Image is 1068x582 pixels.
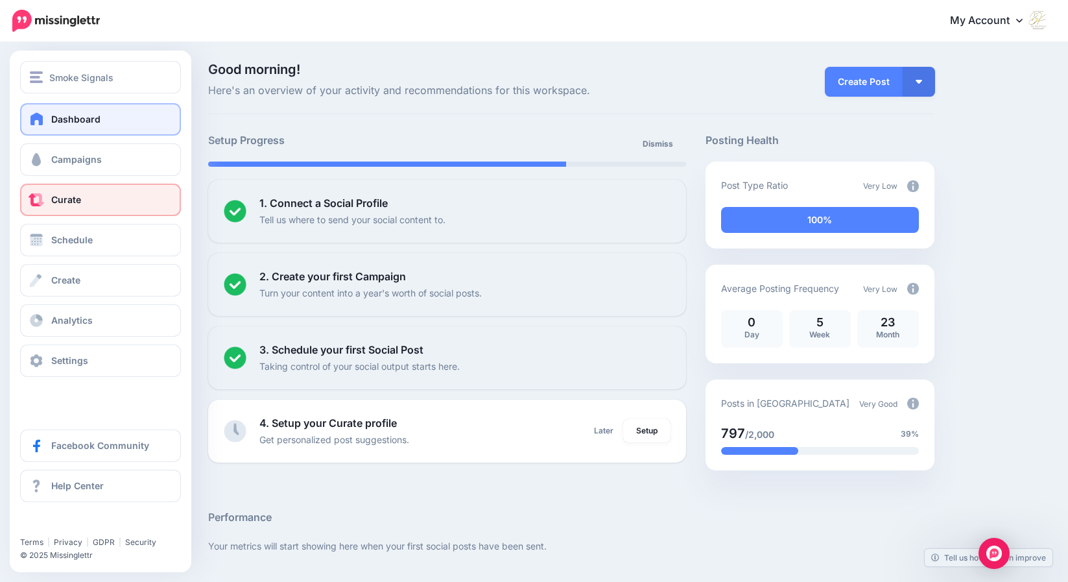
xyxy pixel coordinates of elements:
a: Analytics [20,304,181,337]
span: Week [809,330,830,339]
p: Average Posting Frequency [721,281,839,296]
span: Smoke Signals [49,70,113,85]
span: /2,000 [745,429,774,440]
img: info-circle-grey.png [907,283,919,295]
p: Get personalized post suggestions. [259,432,409,447]
p: Tell us where to send your social content to. [259,212,445,227]
h5: Setup Progress [208,132,447,149]
a: Facebook Community [20,430,181,462]
p: 23 [864,317,912,328]
p: 0 [728,317,776,328]
span: Campaigns [51,154,102,165]
a: Curate [20,184,181,216]
span: Very Low [863,284,897,294]
img: Missinglettr [12,10,100,32]
span: | [86,537,89,547]
a: Create Post [825,67,903,97]
a: Dashboard [20,103,181,136]
p: Taking control of your social output starts here. [259,359,460,374]
a: Settings [20,345,181,377]
img: info-circle-grey.png [907,180,919,192]
span: Day [744,330,759,339]
a: Setup [623,419,670,443]
img: checked-circle.png [224,273,246,296]
span: 797 [721,426,745,441]
a: GDPR [93,537,115,547]
b: 2. Create your first Campaign [259,270,406,283]
a: Schedule [20,224,181,256]
img: arrow-down-white.png [916,80,922,84]
div: Open Intercom Messenger [979,538,1010,569]
p: Post Type Ratio [721,178,788,193]
img: clock-grey.png [224,420,246,443]
img: checked-circle.png [224,346,246,369]
span: | [47,537,50,547]
p: 5 [796,317,844,328]
h5: Performance [208,509,934,526]
div: 100% of your posts in the last 30 days have been from Drip Campaigns [721,207,919,233]
a: Create [20,264,181,297]
a: Tell us how we can improve [925,549,1052,566]
img: checked-circle.png [224,200,246,223]
span: Dashboard [51,114,101,125]
a: Dismiss [635,132,681,156]
a: Terms [20,537,43,547]
a: Security [125,537,156,547]
span: Help Center [51,480,104,491]
b: 1. Connect a Social Profile [259,197,388,210]
span: Facebook Community [51,440,149,451]
span: Very Low [863,181,897,191]
p: Your metrics will start showing here when your first social posts have been sent. [208,539,934,553]
span: Create [51,274,80,285]
b: 4. Setup your Curate profile [259,417,397,430]
span: Curate [51,194,81,205]
a: My Account [937,5,1049,37]
button: Smoke Signals [20,61,181,93]
span: 39% [901,428,919,441]
a: Help Center [20,470,181,502]
span: Here's an overview of your activity and recommendations for this workspace. [208,82,686,99]
a: Later [586,419,621,443]
p: Turn your content into a year's worth of social posts. [259,285,482,300]
span: Schedule [51,234,93,245]
img: menu.png [30,71,43,83]
li: © 2025 Missinglettr [20,549,191,562]
h5: Posting Health [706,132,934,149]
iframe: Twitter Follow Button [20,518,121,531]
div: 39% of your posts in the last 30 days have been from Drip Campaigns [721,447,798,455]
b: 3. Schedule your first Social Post [259,343,423,356]
span: Analytics [51,315,93,326]
span: | [119,537,121,547]
span: Month [876,330,899,339]
span: Good morning! [208,62,300,77]
a: Privacy [54,537,82,547]
a: Campaigns [20,143,181,176]
p: Posts in [GEOGRAPHIC_DATA] [721,396,849,411]
img: info-circle-grey.png [907,398,919,409]
span: Very Good [859,399,897,409]
span: Settings [51,355,88,366]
